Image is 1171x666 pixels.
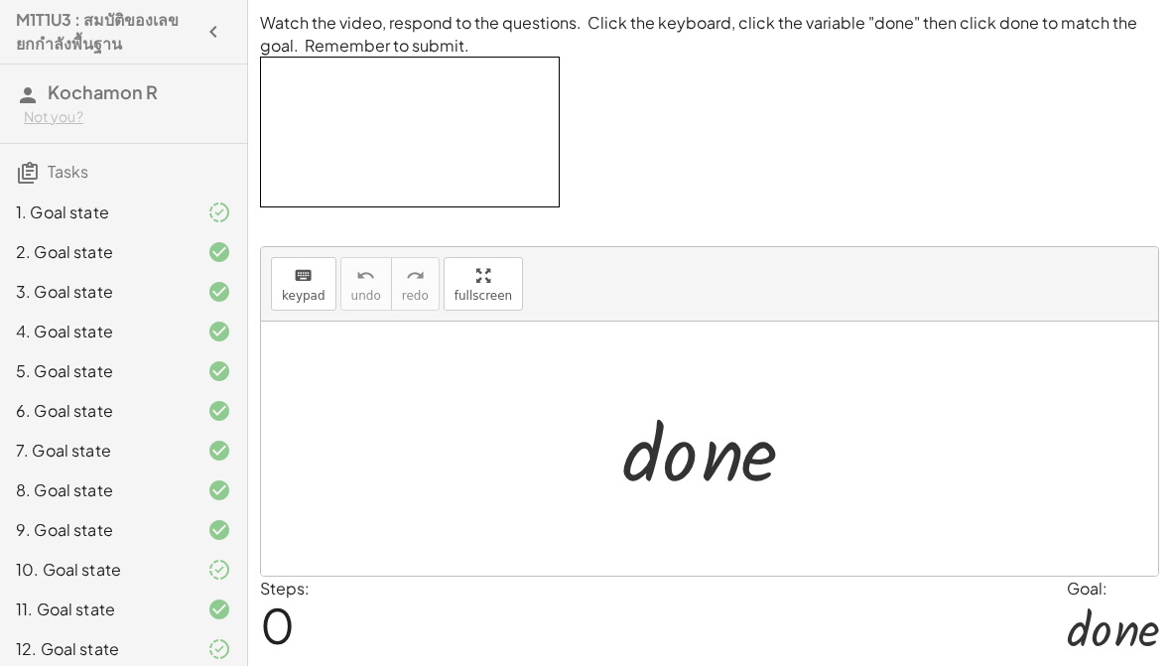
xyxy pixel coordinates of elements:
[207,558,231,582] i: Task finished and part of it marked as correct.
[260,12,1159,57] p: Watch the video, respond to the questions. Click the keyboard, click the variable "done" then cli...
[207,598,231,621] i: Task finished and correct.
[48,80,158,103] span: Kochamon R
[24,107,231,127] div: Not you?
[1067,577,1159,600] div: Goal:
[402,289,429,303] span: redo
[16,399,176,423] div: 6. Goal state
[294,264,313,288] i: keyboard
[207,518,231,542] i: Task finished and correct.
[16,280,176,304] div: 3. Goal state
[391,257,440,311] button: redoredo
[356,264,375,288] i: undo
[455,289,512,303] span: fullscreen
[406,264,425,288] i: redo
[16,598,176,621] div: 11. Goal state
[282,289,325,303] span: keypad
[351,289,381,303] span: undo
[16,200,176,224] div: 1. Goal state
[207,200,231,224] i: Task finished and part of it marked as correct.
[340,257,392,311] button: undoundo
[207,320,231,343] i: Task finished and correct.
[260,578,310,599] label: Steps:
[207,240,231,264] i: Task finished and correct.
[16,518,176,542] div: 9. Goal state
[48,161,88,182] span: Tasks
[16,240,176,264] div: 2. Goal state
[444,257,523,311] button: fullscreen
[16,637,176,661] div: 12. Goal state
[271,257,336,311] button: keyboardkeypad
[207,478,231,502] i: Task finished and correct.
[16,439,176,463] div: 7. Goal state
[16,8,195,56] h4: M1T1U3 : สมบัติของเลขยกกำลังพื้นฐาน
[260,595,295,655] span: 0
[207,637,231,661] i: Task finished and part of it marked as correct.
[16,359,176,383] div: 5. Goal state
[16,478,176,502] div: 8. Goal state
[207,399,231,423] i: Task finished and correct.
[207,359,231,383] i: Task finished and correct.
[16,320,176,343] div: 4. Goal state
[207,280,231,304] i: Task finished and correct.
[16,558,176,582] div: 10. Goal state
[207,439,231,463] i: Task finished and correct.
